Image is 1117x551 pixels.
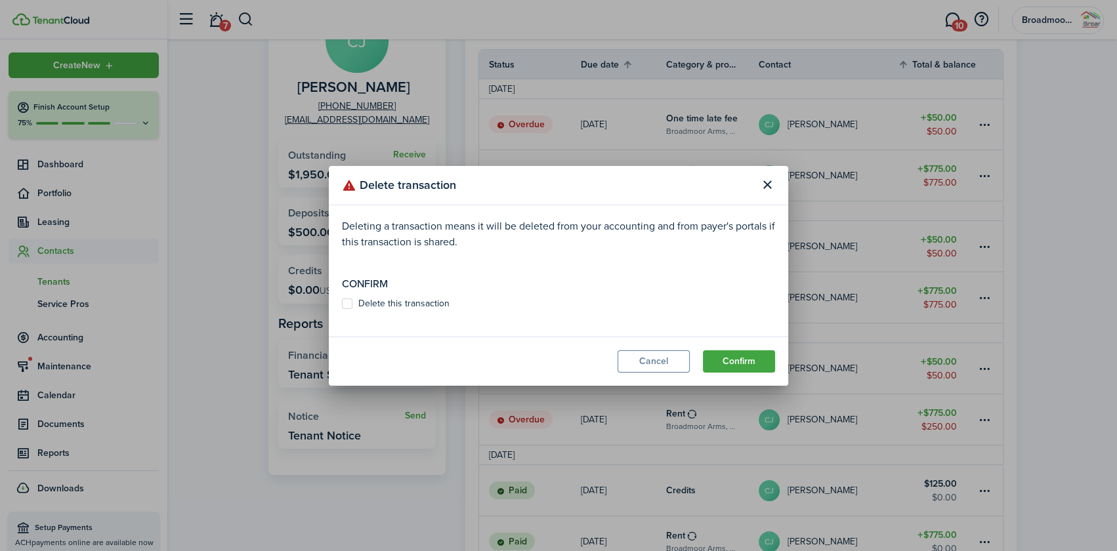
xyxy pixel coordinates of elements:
[342,276,775,292] p: Confirm
[618,350,690,373] button: Cancel
[342,173,753,198] modal-title: Delete transaction
[342,218,775,250] p: Deleting a transaction means it will be deleted from your accounting and from payer's portals if ...
[756,174,778,196] button: Close modal
[703,350,775,373] button: Confirm
[342,298,450,309] label: Delete this transaction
